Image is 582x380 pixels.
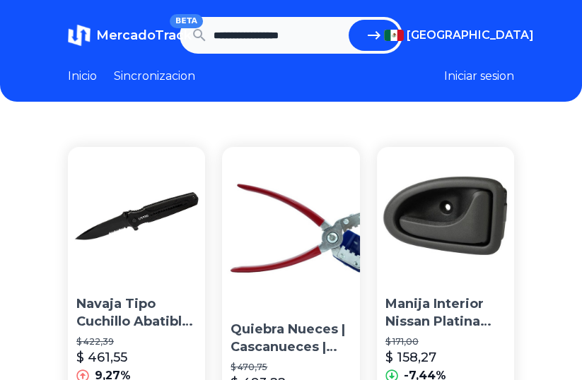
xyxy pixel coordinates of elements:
p: Quiebra Nueces | Cascanueces | [GEOGRAPHIC_DATA] 31000010 [231,321,376,356]
a: MercadoTrackBETA [68,24,180,47]
img: Manija Interior Nissan Platina Negro 2002 2003 2004 2005 [377,147,514,284]
p: $ 171,00 [385,336,506,348]
img: Mexico [384,30,404,41]
a: Sincronizacion [114,68,195,85]
p: $ 470,75 [231,362,376,373]
p: $ 158,27 [385,348,436,367]
span: MercadoTrack [96,28,192,43]
img: MercadoTrack [68,24,91,47]
button: Iniciar sesion [444,68,514,85]
p: $ 461,55 [76,348,127,367]
p: Navaja Tipo Cuchillo Abatible [PERSON_NAME] 686 32802666 [76,295,197,331]
a: Inicio [68,68,97,85]
p: $ 422,39 [76,336,197,348]
button: [GEOGRAPHIC_DATA] [384,27,514,44]
img: Navaja Tipo Cuchillo Abatible Urrea 686 32802666 [68,147,205,284]
span: [GEOGRAPHIC_DATA] [407,27,534,44]
span: BETA [170,14,203,28]
p: Manija Interior Nissan Platina Negro 2002 2003 2004 2005 [385,295,506,331]
img: Quiebra Nueces | Cascanueces | Pinza Para Nuez 31000010 [222,147,385,309]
